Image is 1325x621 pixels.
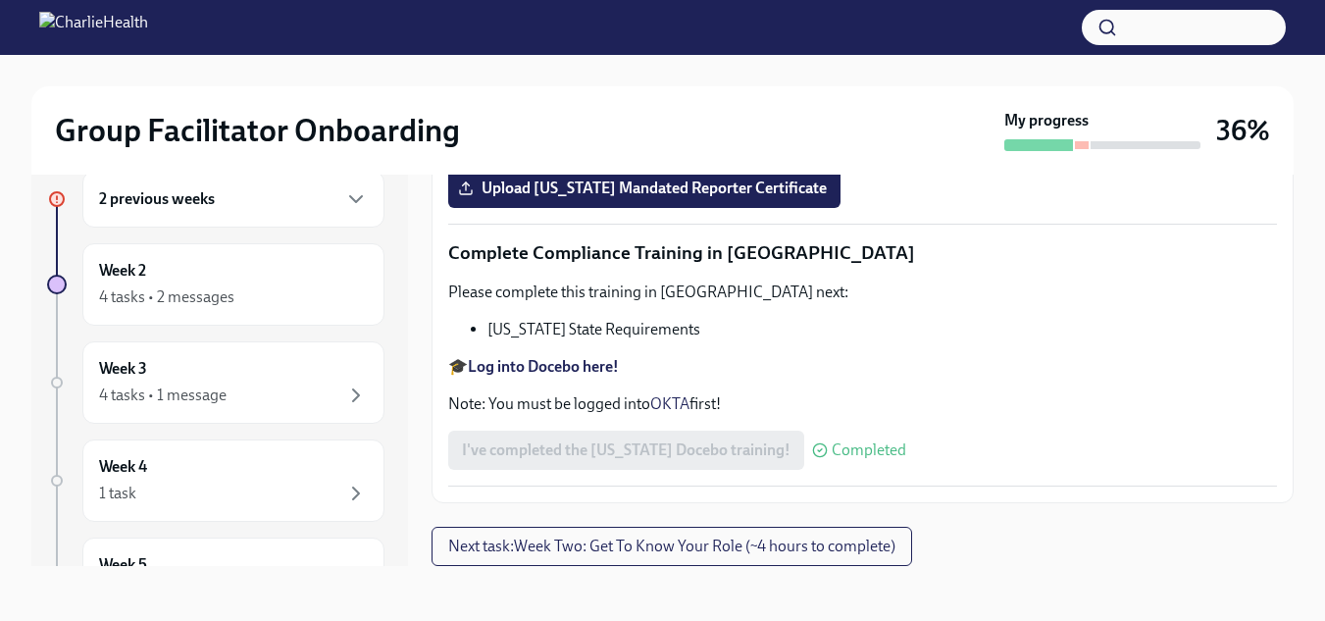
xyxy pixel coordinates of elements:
[448,537,895,556] span: Next task : Week Two: Get To Know Your Role (~4 hours to complete)
[99,358,147,380] h6: Week 3
[99,385,227,406] div: 4 tasks • 1 message
[47,440,384,522] a: Week 41 task
[99,456,147,478] h6: Week 4
[99,188,215,210] h6: 2 previous weeks
[1004,110,1089,131] strong: My progress
[468,357,619,376] a: Log into Docebo here!
[448,282,1277,303] p: Please complete this training in [GEOGRAPHIC_DATA] next:
[832,442,906,458] span: Completed
[448,169,841,208] label: Upload [US_STATE] Mandated Reporter Certificate
[448,240,1277,266] p: Complete Compliance Training in [GEOGRAPHIC_DATA]
[432,527,912,566] button: Next task:Week Two: Get To Know Your Role (~4 hours to complete)
[448,393,1277,415] p: Note: You must be logged into first!
[47,538,384,620] a: Week 5
[448,356,1277,378] p: 🎓
[99,483,136,504] div: 1 task
[650,394,689,413] a: OKTA
[39,12,148,43] img: CharlieHealth
[82,171,384,228] div: 2 previous weeks
[99,554,147,576] h6: Week 5
[1216,113,1270,148] h3: 36%
[99,260,146,282] h6: Week 2
[47,243,384,326] a: Week 24 tasks • 2 messages
[487,319,1277,340] li: [US_STATE] State Requirements
[47,341,384,424] a: Week 34 tasks • 1 message
[462,179,827,198] span: Upload [US_STATE] Mandated Reporter Certificate
[55,111,460,150] h2: Group Facilitator Onboarding
[99,286,234,308] div: 4 tasks • 2 messages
